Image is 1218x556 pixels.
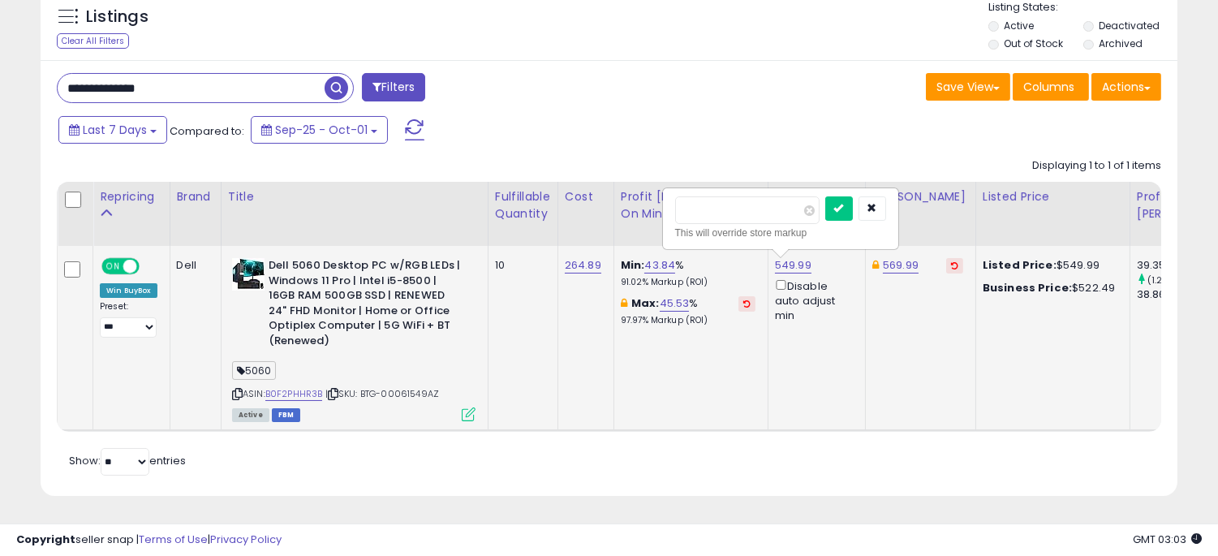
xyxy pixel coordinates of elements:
div: seller snap | | [16,532,282,548]
b: Listed Price: [983,257,1057,273]
button: Columns [1013,73,1089,101]
span: Last 7 Days [83,122,147,138]
span: Columns [1023,79,1074,95]
label: Deactivated [1099,19,1160,32]
a: 43.84 [644,257,675,274]
label: Out of Stock [1004,37,1063,50]
span: | SKU: BTG-00061549AZ [325,387,440,400]
div: ASIN: [232,258,476,420]
button: Last 7 Days [58,116,167,144]
div: % [621,258,755,288]
button: Actions [1091,73,1161,101]
button: Filters [362,73,425,101]
div: 10 [495,258,545,273]
a: 549.99 [775,257,811,274]
div: $522.49 [983,281,1117,295]
div: Repricing [100,188,163,205]
div: Disable auto adjust min [775,277,853,323]
div: Brand [177,188,214,205]
label: Archived [1099,37,1143,50]
button: Save View [926,73,1010,101]
div: Dell [177,258,209,273]
a: Privacy Policy [210,532,282,547]
div: Cost [565,188,607,205]
div: [PERSON_NAME] [872,188,969,205]
b: Min: [621,257,645,273]
th: The percentage added to the cost of goods (COGS) that forms the calculator for Min & Max prices. [613,182,768,246]
div: Title [228,188,481,205]
b: Max: [631,295,660,311]
a: Terms of Use [139,532,208,547]
small: (1.26%) [1147,274,1181,287]
b: Dell 5060 Desktop PC w/RGB LEDs | Windows 11 Pro | Intel i5-8500 | 16GB RAM 500GB SSD | RENEWED 2... [269,258,466,352]
p: 97.97% Markup (ROI) [621,315,755,326]
div: $549.99 [983,258,1117,273]
div: % [621,296,755,326]
span: All listings currently available for purchase on Amazon [232,408,269,422]
label: Active [1004,19,1034,32]
div: Preset: [100,301,157,338]
span: Show: entries [69,453,186,468]
span: FBM [272,408,301,422]
a: 569.99 [883,257,919,274]
h5: Listings [86,6,148,28]
div: Fulfillable Quantity [495,188,551,222]
div: Clear All Filters [57,33,129,49]
span: Sep-25 - Oct-01 [275,122,368,138]
a: 45.53 [660,295,690,312]
b: Business Price: [983,280,1072,295]
div: Displaying 1 to 1 of 1 items [1032,158,1161,174]
div: Win BuyBox [100,283,157,298]
span: OFF [137,260,163,274]
div: Profit [PERSON_NAME] on Min/Max [621,188,761,222]
strong: Copyright [16,532,75,547]
span: Compared to: [170,123,244,139]
span: ON [103,260,123,274]
div: Listed Price [983,188,1123,205]
a: B0F2PHHR3B [265,387,323,401]
p: 91.02% Markup (ROI) [621,277,755,288]
span: 2025-10-9 03:03 GMT [1133,532,1202,547]
img: 51kbOHVZzuL._SL40_.jpg [232,258,265,291]
button: Sep-25 - Oct-01 [251,116,388,144]
a: 264.89 [565,257,601,274]
div: This will override store markup [675,225,886,241]
span: 5060 [232,361,277,380]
